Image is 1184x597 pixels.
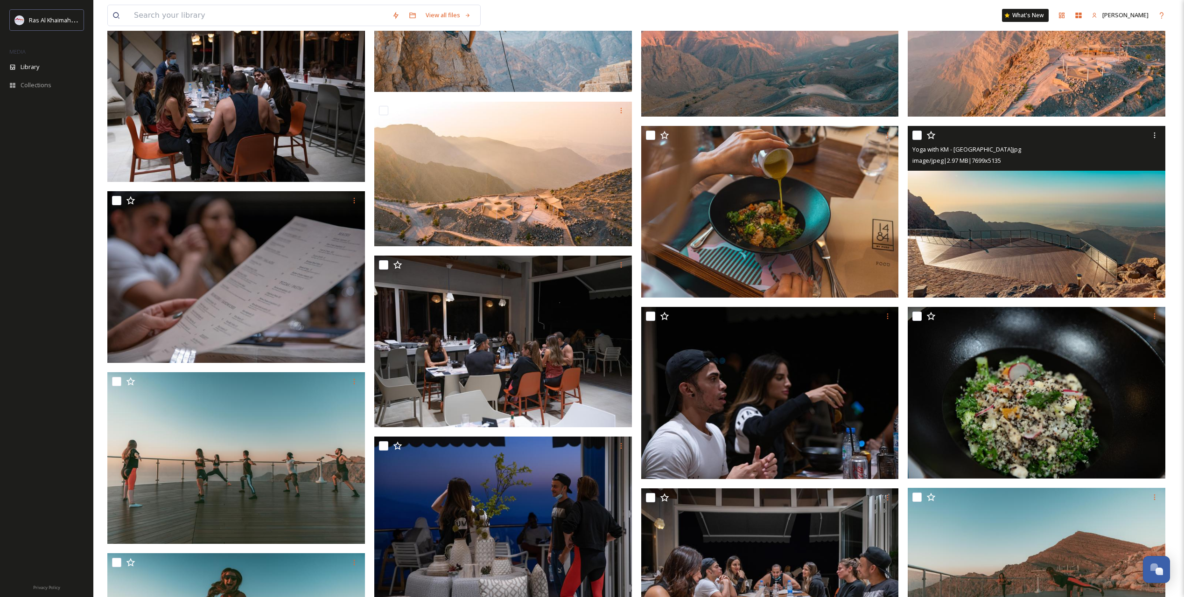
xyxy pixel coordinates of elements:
img: KM - Jebel Jais-38.jpg [641,307,899,479]
span: Yoga with KM - [GEOGRAPHIC_DATA]jpg [912,145,1021,153]
span: image/jpeg | 2.97 MB | 7699 x 5135 [912,156,1001,165]
span: [PERSON_NAME] [1102,11,1149,19]
a: Privacy Policy [33,581,60,592]
a: What's New [1002,9,1049,22]
button: Open Chat [1143,556,1170,583]
a: [PERSON_NAME] [1087,6,1153,24]
input: Search your library [129,5,387,26]
img: 1484 by puro.jpg [641,126,899,298]
span: Ras Al Khaimah Tourism Development Authority [29,15,161,24]
img: KM - Jebel Jais-29.jpg [107,372,365,544]
img: KM - Jebel Jais-37.jpg [908,307,1165,479]
img: Yoga with KM - Jebel Jais.jpg [908,126,1165,298]
img: KM - Jebel Jais-35.jpg [107,191,365,363]
img: KM - Jebel Jais-39.jpg [374,256,632,427]
span: Collections [21,81,51,90]
img: Logo_RAKTDA_RGB-01.png [15,15,24,25]
span: Library [21,62,39,71]
span: Privacy Policy [33,584,60,590]
img: Jebel Jais.jpg [374,102,632,246]
a: View all files [421,6,476,24]
span: MEDIA [9,48,26,55]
